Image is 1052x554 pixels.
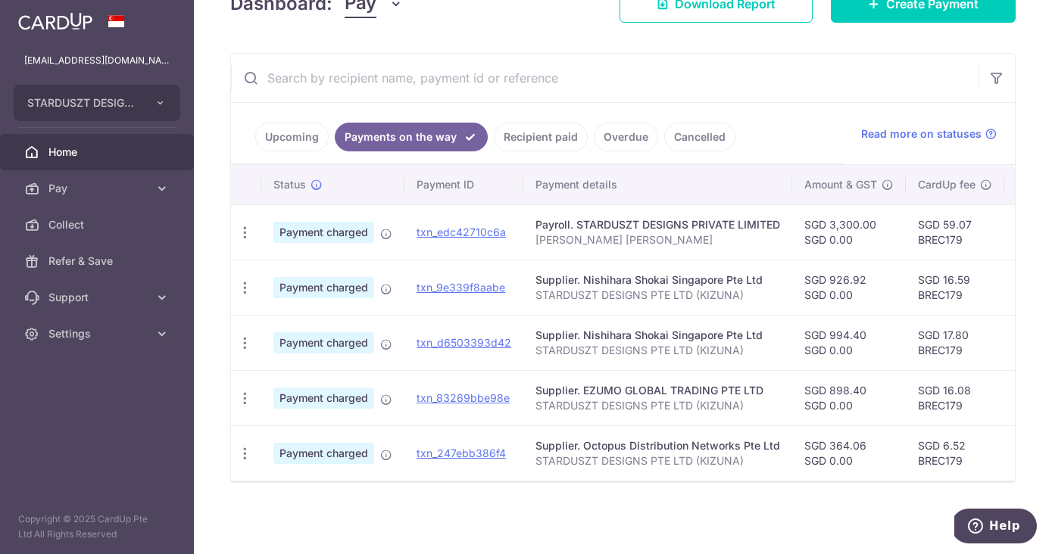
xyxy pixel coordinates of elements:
a: Cancelled [664,123,735,151]
td: SGD 994.40 SGD 0.00 [792,315,906,370]
span: Settings [48,326,148,341]
p: [PERSON_NAME] [PERSON_NAME] [535,232,780,247]
p: STARDUSZT DESIGNS PTE LTD (KIZUNA) [535,288,780,303]
iframe: Opens a widget where you can find more information [954,509,1037,546]
a: Upcoming [255,123,329,151]
a: Payments on the way [335,123,488,151]
span: Home [48,145,148,160]
td: SGD 6.52 BREC179 [906,425,1004,481]
p: STARDUSZT DESIGNS PTE LTD (KIZUNA) [535,343,780,358]
span: Refer & Save [48,254,148,269]
span: CardUp fee [918,177,976,192]
span: Payment charged [273,277,374,298]
div: Supplier. Octopus Distribution Networks Pte Ltd [535,438,780,453]
div: Supplier. Nishihara Shokai Singapore Pte Ltd [535,272,780,288]
td: SGD 16.08 BREC179 [906,370,1004,425]
span: Pay [48,181,148,196]
span: Payment charged [273,443,374,464]
div: Payroll. STARDUSZT DESIGNS PRIVATE LIMITED [535,217,780,232]
a: Read more on statuses [861,126,997,142]
div: Supplier. Nishihara Shokai Singapore Pte Ltd [535,328,780,343]
span: Status [273,177,306,192]
th: Payment ID [404,165,523,204]
td: SGD 926.92 SGD 0.00 [792,260,906,315]
img: CardUp [18,12,92,30]
p: [EMAIL_ADDRESS][DOMAIN_NAME] [24,53,170,68]
span: Support [48,290,148,305]
td: SGD 3,300.00 SGD 0.00 [792,204,906,260]
span: Read more on statuses [861,126,982,142]
a: txn_247ebb386f4 [417,447,506,459]
span: Payment charged [273,222,374,243]
p: STARDUSZT DESIGNS PTE LTD (KIZUNA) [535,453,780,468]
span: Amount & GST [804,177,877,192]
p: STARDUSZT DESIGNS PTE LTD (KIZUNA) [535,398,780,413]
a: txn_83269bbe98e [417,391,510,404]
td: SGD 898.40 SGD 0.00 [792,370,906,425]
a: txn_d6503393d42 [417,336,511,349]
button: STARDUSZT DESIGNS PRIVATE LIMITED [14,85,180,121]
a: txn_9e339f8aabe [417,281,505,294]
a: txn_edc42710c6a [417,226,506,238]
td: SGD 364.06 SGD 0.00 [792,425,906,481]
th: Payment details [523,165,792,204]
input: Search by recipient name, payment id or reference [231,54,979,102]
span: STARDUSZT DESIGNS PRIVATE LIMITED [27,95,139,110]
td: SGD 17.80 BREC179 [906,315,1004,370]
span: Collect [48,217,148,232]
span: Payment charged [273,387,374,409]
a: Overdue [594,123,658,151]
span: Payment charged [273,332,374,353]
td: SGD 16.59 BREC179 [906,260,1004,315]
td: SGD 59.07 BREC179 [906,204,1004,260]
a: Recipient paid [494,123,588,151]
div: Supplier. EZUMO GLOBAL TRADING PTE LTD [535,383,780,398]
